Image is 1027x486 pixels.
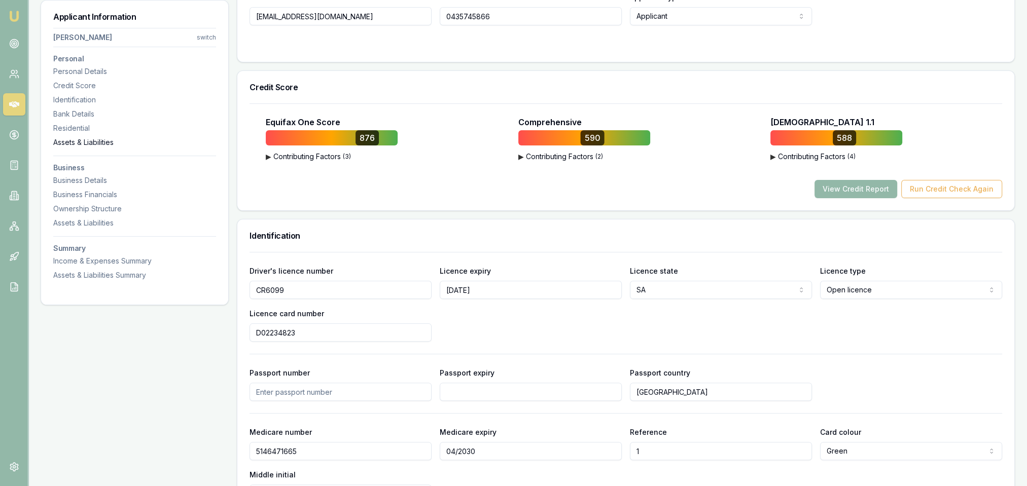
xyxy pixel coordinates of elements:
[250,281,432,299] input: Enter driver's licence number
[250,442,432,460] input: Enter medicare number
[250,267,333,275] label: Driver's licence number
[53,137,216,147] div: Assets & Liabilities
[356,130,379,145] div: 876
[250,428,312,436] label: Medicare number
[440,368,494,377] label: Passport expiry
[250,83,1002,91] h3: Credit Score
[440,428,497,436] label: Medicare expiry
[770,116,874,128] p: [DEMOGRAPHIC_DATA] 1.1
[53,81,216,91] div: Credit Score
[250,309,324,318] label: Licence card number
[53,190,216,200] div: Business Financials
[53,13,216,21] h3: Applicant Information
[595,153,603,161] span: ( 2 )
[8,10,20,22] img: emu-icon-u.png
[53,218,216,228] div: Assets & Liabilities
[53,109,216,119] div: Bank Details
[630,442,812,460] input: Enter medicare reference
[518,116,582,128] p: Comprehensive
[53,66,216,77] div: Personal Details
[53,204,216,214] div: Ownership Structure
[250,323,432,342] input: Enter driver's licence card number
[901,180,1002,198] button: Run Credit Check Again
[440,267,491,275] label: Licence expiry
[518,152,524,162] span: ▶
[630,383,812,401] input: Enter passport country
[630,267,678,275] label: Licence state
[440,7,622,25] input: 0431 234 567
[266,116,340,128] p: Equifax One Score
[250,232,1002,240] h3: Identification
[266,152,271,162] span: ▶
[250,470,296,479] label: Middle initial
[770,152,776,162] span: ▶
[53,123,216,133] div: Residential
[833,130,856,145] div: 588
[53,175,216,185] div: Business Details
[630,428,667,436] label: Reference
[53,55,216,62] h3: Personal
[250,368,310,377] label: Passport number
[847,153,856,161] span: ( 4 )
[770,152,902,162] button: ▶Contributing Factors(4)
[197,33,216,42] div: switch
[250,383,432,401] input: Enter passport number
[518,152,650,162] button: ▶Contributing Factors(2)
[53,95,216,105] div: Identification
[53,32,112,43] div: [PERSON_NAME]
[266,152,398,162] button: ▶Contributing Factors(3)
[630,368,690,377] label: Passport country
[53,270,216,280] div: Assets & Liabilities Summary
[581,130,605,145] div: 590
[820,428,861,436] label: Card colour
[53,256,216,266] div: Income & Expenses Summary
[343,153,351,161] span: ( 3 )
[53,245,216,252] h3: Summary
[820,267,866,275] label: Licence type
[53,164,216,171] h3: Business
[814,180,897,198] button: View Credit Report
